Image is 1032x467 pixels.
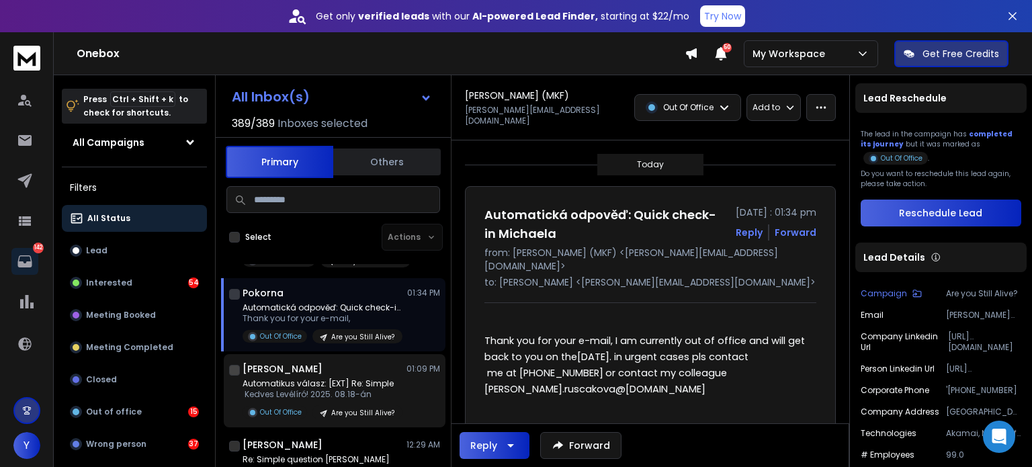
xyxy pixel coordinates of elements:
[188,439,199,450] div: 37
[221,83,443,110] button: All Inbox(s)
[637,159,664,170] p: Today
[863,91,947,105] p: Lead Reschedule
[861,129,1013,149] span: completed its journey
[86,278,132,288] p: Interested
[331,408,394,418] p: Are you Still Alive?
[13,432,40,459] button: Y
[331,332,394,342] p: Are you Still Alive?
[33,243,44,253] p: 142
[722,43,732,52] span: 50
[406,439,440,450] p: 12:29 AM
[861,364,935,374] p: Person Linkedin Url
[245,232,271,243] label: Select
[243,438,322,452] h1: [PERSON_NAME]
[484,246,816,273] p: from: [PERSON_NAME] (MKF) <[PERSON_NAME][EMAIL_ADDRESS][DOMAIN_NAME]>
[460,432,529,459] button: Reply
[62,334,207,361] button: Meeting Completed
[316,9,689,23] p: Get only with our starting at $22/mo
[11,248,38,275] a: 142
[62,178,207,197] h3: Filters
[484,350,748,396] span: [DATE]. in urgent cases pls contact me at [PHONE_NUMBER] or contact my colleague [PERSON_NAME].ru...
[615,382,705,396] span: @[DOMAIN_NAME]
[704,9,741,23] p: Try Now
[948,331,1021,353] p: [URL][DOMAIN_NAME]
[881,153,922,163] p: Out Of Office
[861,288,922,299] button: Campaign
[752,102,780,113] p: Add to
[358,9,429,23] strong: verified leads
[243,378,402,389] p: Automatikus válasz: [EXT] Re: Simple
[946,450,1021,460] p: 99.0
[13,46,40,71] img: logo
[243,286,284,300] h1: Pokorna
[407,288,440,298] p: 01:34 PM
[484,275,816,289] p: to: [PERSON_NAME] <[PERSON_NAME][EMAIL_ADDRESS][DOMAIN_NAME]>
[946,385,1021,396] p: '[PHONE_NUMBER]
[62,398,207,425] button: Out of office15
[736,226,763,239] button: Reply
[861,200,1021,226] button: Reschedule Lead
[77,46,685,62] h1: Onebox
[863,251,925,264] p: Lead Details
[62,431,207,458] button: Wrong person37
[333,147,441,177] button: Others
[861,169,1021,189] p: Do you want to reschedule this lead again, please take action.
[188,407,199,417] div: 15
[62,269,207,296] button: Interested54
[861,428,916,439] p: Technologies
[775,226,816,239] div: Forward
[861,288,907,299] p: Campaign
[277,116,368,132] h3: Inboxes selected
[861,331,948,353] p: Company Linkedin Url
[86,439,146,450] p: Wrong person
[861,129,1021,163] div: The lead in the campaign has but it was marked as .
[73,136,144,149] h1: All Campaigns
[922,47,999,60] p: Get Free Credits
[861,310,884,321] p: Email
[188,278,199,288] div: 54
[260,331,302,341] p: Out Of Office
[243,362,322,376] h1: [PERSON_NAME]
[86,310,156,321] p: Meeting Booked
[87,213,130,224] p: All Status
[83,93,188,120] p: Press to check for shortcuts.
[226,146,333,178] button: Primary
[472,9,598,23] strong: AI-powered Lead Finder,
[243,302,404,313] p: Automatická odpověď: Quick check-in Michaela
[465,89,569,102] h1: [PERSON_NAME] (MKF)
[700,5,745,27] button: Try Now
[243,454,404,465] p: Re: Simple question [PERSON_NAME]
[260,407,302,417] p: Out Of Office
[243,389,402,400] p: Kedves Levélíró! 2025. 08.18-án
[86,245,107,256] p: Lead
[861,450,914,460] p: # Employees
[983,421,1015,453] div: Open Intercom Messenger
[861,407,939,417] p: Company Address
[540,432,621,459] button: Forward
[894,40,1008,67] button: Get Free Credits
[861,385,929,396] p: Corporate Phone
[736,206,816,219] p: [DATE] : 01:34 pm
[946,288,1021,299] p: Are you Still Alive?
[86,374,117,385] p: Closed
[484,334,808,364] span: Thank you for your e-mail, I am currently out of office and will get back to you on the
[663,102,714,113] p: Out Of Office
[484,206,728,243] h1: Automatická odpověď: Quick check-in Michaela
[62,205,207,232] button: All Status
[470,439,497,452] div: Reply
[86,342,173,353] p: Meeting Completed
[232,116,275,132] span: 389 / 389
[946,310,1021,321] p: [PERSON_NAME][EMAIL_ADDRESS][DOMAIN_NAME]
[243,313,404,324] p: Thank you for your e-mail,
[946,428,1021,439] p: Akamai, Microsoft Office 365, Google Cloud Hosting, Taboola Newsroom, VueJS, OneTrust, Emarsys, A...
[406,364,440,374] p: 01:09 PM
[110,91,175,107] span: Ctrl + Shift + k
[62,366,207,393] button: Closed
[62,129,207,156] button: All Campaigns
[62,302,207,329] button: Meeting Booked
[62,237,207,264] button: Lead
[232,90,310,103] h1: All Inbox(s)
